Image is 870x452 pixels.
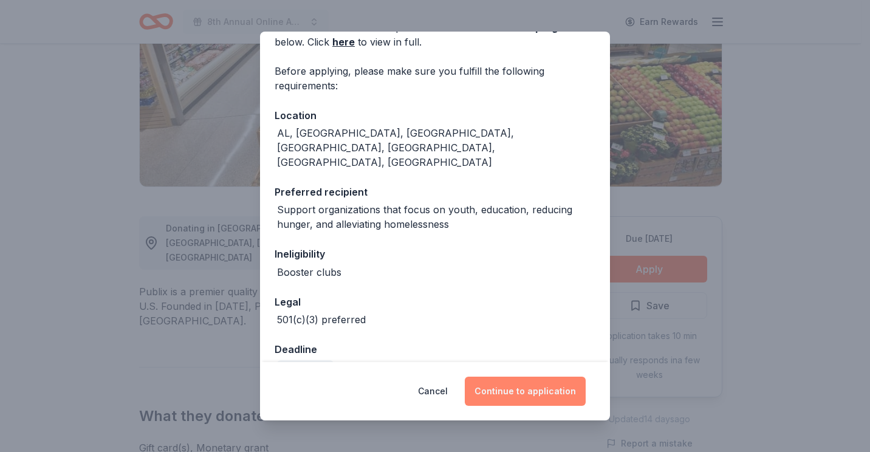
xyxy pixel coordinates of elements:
div: We've summarized the requirements for below. Click to view in full. [275,20,595,49]
a: here [332,35,355,49]
div: Ineligibility [275,246,595,262]
div: Support organizations that focus on youth, education, reducing hunger, and alleviating homelessness [277,202,595,231]
div: Legal [275,294,595,310]
div: Before applying, please make sure you fulfill the following requirements: [275,64,595,93]
div: Deadline [275,341,595,357]
div: Preferred recipient [275,184,595,200]
div: Location [275,108,595,123]
div: Due [DATE] [277,360,334,377]
div: Booster clubs [277,265,341,279]
button: Continue to application [465,377,586,406]
div: AL, [GEOGRAPHIC_DATA], [GEOGRAPHIC_DATA], [GEOGRAPHIC_DATA], [GEOGRAPHIC_DATA], [GEOGRAPHIC_DATA]... [277,126,595,169]
button: Cancel [418,377,448,406]
div: 501(c)(3) preferred [277,312,366,327]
